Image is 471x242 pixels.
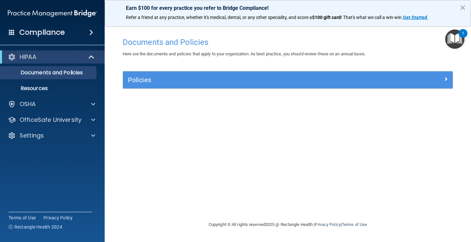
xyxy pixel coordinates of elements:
div: Copyright © All rights reserved 2025 @ Rectangle Health | | [168,214,407,235]
button: Close [460,2,466,13]
span: Refer a friend at any practice, whether it's medical, dental, or any other speciality, and score a [126,15,312,20]
h4: Documents and Policies [123,38,453,47]
a: HIPAA [8,53,95,61]
a: OfficeSafe University [8,116,95,124]
a: OSHA [8,100,95,108]
p: Documents and Policies [4,69,94,76]
h5: Policies [128,76,365,84]
p: OfficeSafe University [20,116,81,124]
p: HIPAA [20,53,36,61]
a: Get Started [403,15,428,20]
a: Terms of Use [9,214,36,221]
a: Terms of Use [342,222,367,227]
p: OSHA [20,100,36,108]
span: ! That's what we call a win-win. [341,15,403,20]
p: Earn $100 for every practice you refer to Bridge Compliance! [126,5,450,11]
button: Open Resource Center, 1 new notification [445,29,464,49]
h4: Compliance [19,28,65,37]
a: Privacy Policy [44,214,73,221]
div: 1 [462,33,464,42]
a: Privacy Policy [315,222,340,227]
span: Here are the documents and policies that apply to your organization. As best practice, you should... [123,51,366,56]
p: Settings [20,132,44,140]
a: Policies [128,75,448,85]
a: Settings [8,132,95,140]
span: Ⓒ Rectangle Health 2024 [9,224,62,230]
strong: $100 gift card [312,15,341,20]
p: Resources [4,85,94,92]
img: PMB logo [8,7,97,20]
strong: Get Started [403,15,427,20]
